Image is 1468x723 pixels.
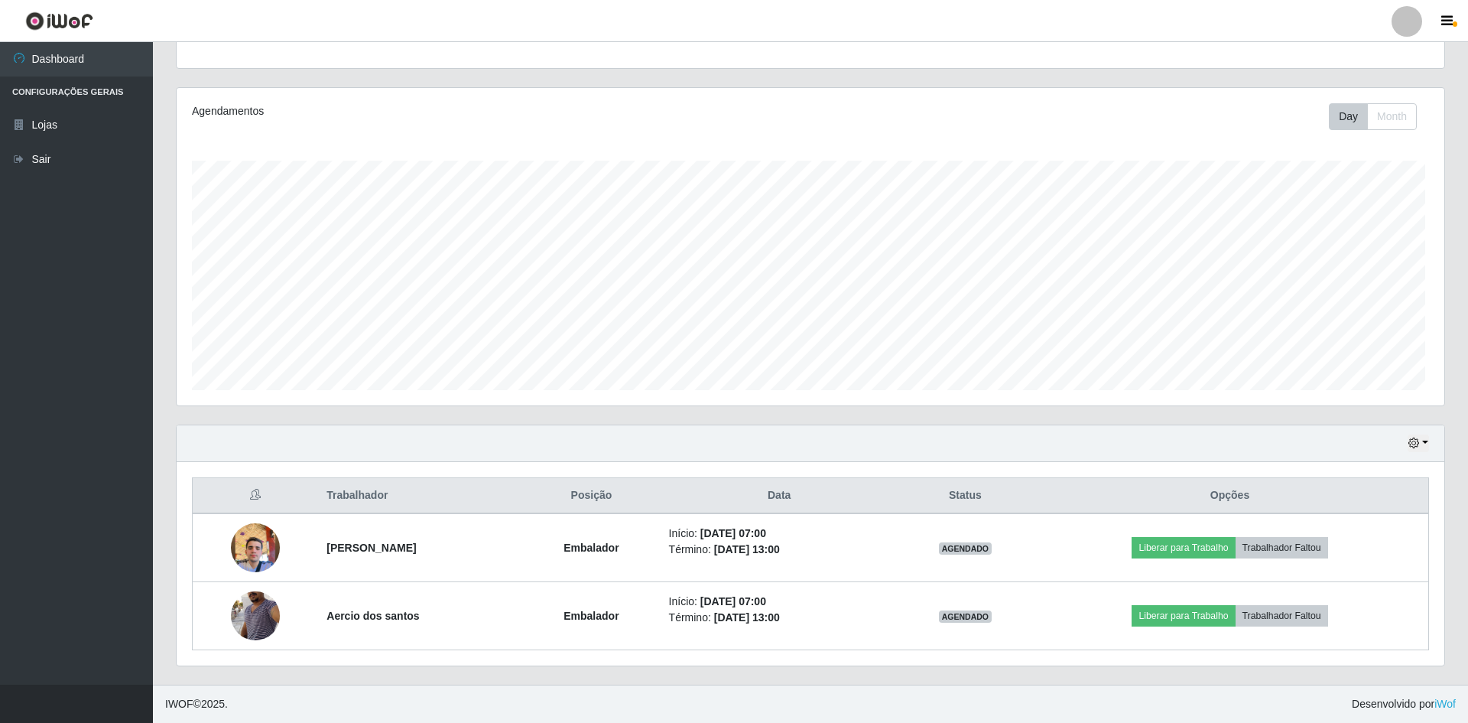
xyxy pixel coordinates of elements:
[326,610,419,622] strong: Aercio dos santos
[1352,696,1456,712] span: Desenvolvido por
[669,526,890,542] li: Início:
[1329,103,1368,130] button: Day
[1236,605,1328,627] button: Trabalhador Faltou
[165,696,228,712] span: © 2025 .
[1236,537,1328,559] button: Trabalhador Faltou
[714,543,780,555] time: [DATE] 13:00
[231,572,280,659] img: 1756487659236.jpeg
[165,698,193,710] span: IWOF
[939,542,992,555] span: AGENDADO
[192,103,694,119] div: Agendamentos
[700,527,766,539] time: [DATE] 07:00
[669,542,890,558] li: Término:
[563,542,619,554] strong: Embalador
[326,542,416,554] strong: [PERSON_NAME]
[563,610,619,622] strong: Embalador
[1329,103,1417,130] div: First group
[669,610,890,626] li: Término:
[899,478,1031,514] th: Status
[1132,605,1235,627] button: Liberar para Trabalho
[660,478,899,514] th: Data
[1434,698,1456,710] a: iWof
[1367,103,1417,130] button: Month
[317,478,523,514] th: Trabalhador
[714,611,780,624] time: [DATE] 13:00
[700,595,766,607] time: [DATE] 07:00
[1031,478,1428,514] th: Opções
[231,504,280,591] img: 1756303649713.jpeg
[1329,103,1429,130] div: Toolbar with button groups
[1132,537,1235,559] button: Liberar para Trabalho
[939,611,992,623] span: AGENDADO
[523,478,659,514] th: Posição
[669,594,890,610] li: Início:
[25,11,93,31] img: CoreUI Logo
